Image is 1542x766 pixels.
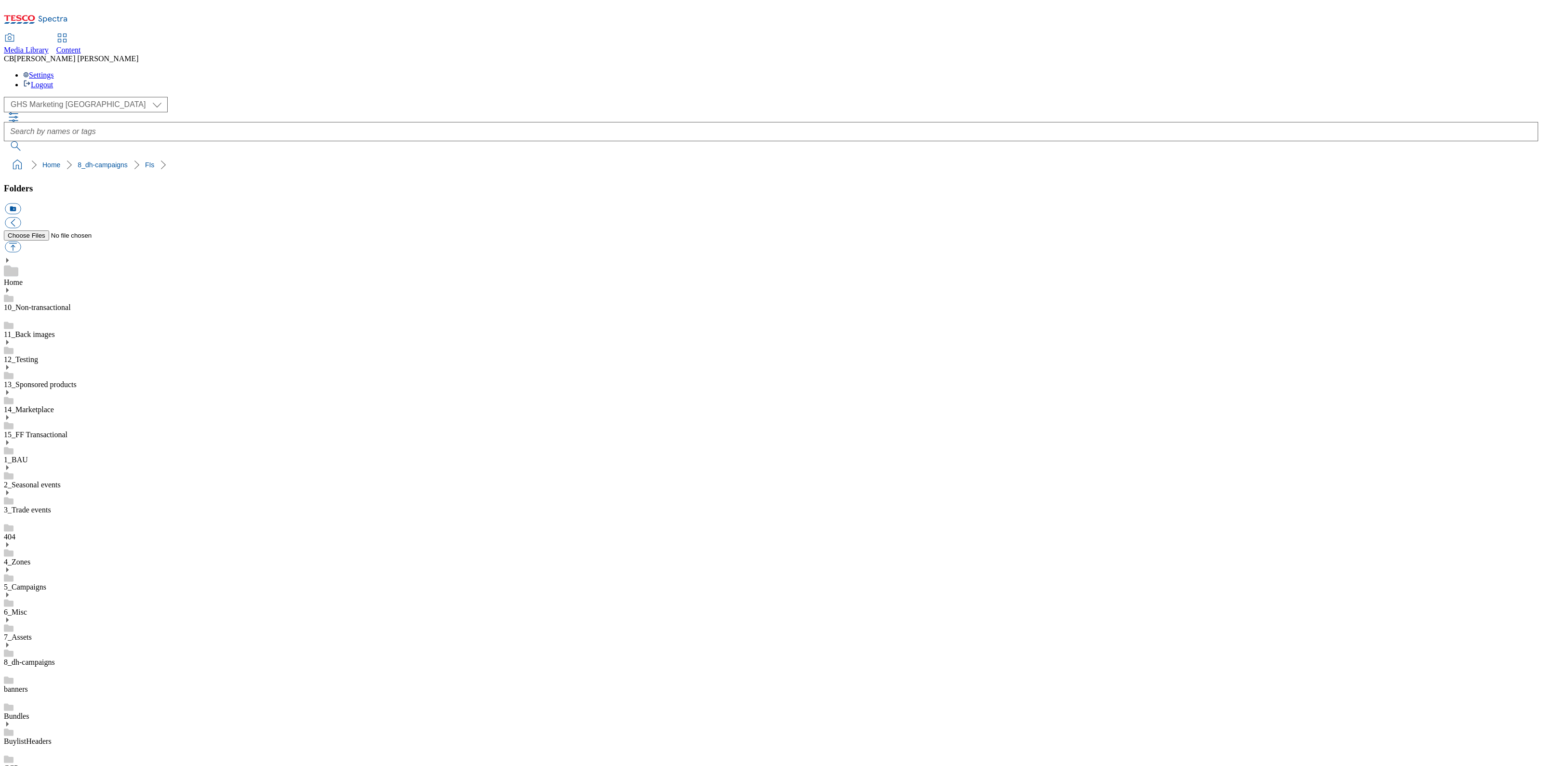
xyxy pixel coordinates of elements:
[10,157,25,173] a: home
[4,608,27,616] a: 6_Misc
[4,183,1538,194] h3: Folders
[4,633,32,641] a: 7_Assets
[4,558,30,566] a: 4_Zones
[4,737,52,745] a: BuylistHeaders
[4,46,49,54] span: Media Library
[4,481,61,489] a: 2_Seasonal events
[4,506,51,514] a: 3_Trade events
[56,34,81,54] a: Content
[78,161,128,169] a: 8_dh-campaigns
[4,355,38,363] a: 12_Testing
[4,533,15,541] a: 404
[4,658,55,666] a: 8_dh-campaigns
[4,330,55,338] a: 11_Back images
[4,456,28,464] a: 1_BAU
[4,430,67,439] a: 15_FF Transactional
[14,54,138,63] span: [PERSON_NAME] [PERSON_NAME]
[4,54,14,63] span: CB
[42,161,60,169] a: Home
[4,685,28,693] a: banners
[23,81,53,89] a: Logout
[145,161,154,169] a: FIs
[4,380,77,389] a: 13_Sponsored products
[4,303,71,311] a: 10_Non-transactional
[4,122,1538,141] input: Search by names or tags
[23,71,54,79] a: Settings
[4,278,23,286] a: Home
[4,405,54,414] a: 14_Marketplace
[4,712,29,720] a: Bundles
[4,156,1538,174] nav: breadcrumb
[4,583,46,591] a: 5_Campaigns
[4,34,49,54] a: Media Library
[56,46,81,54] span: Content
